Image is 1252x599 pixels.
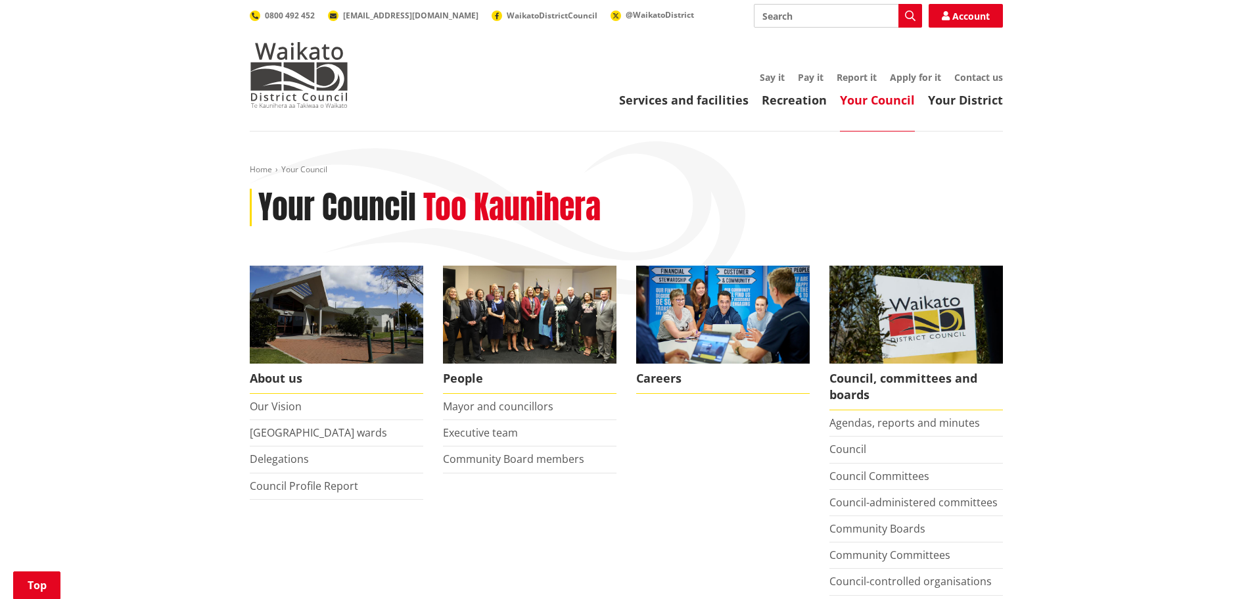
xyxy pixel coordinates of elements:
iframe: Messenger Launcher [1192,544,1239,591]
a: Home [250,164,272,175]
a: @WaikatoDistrict [611,9,694,20]
a: Community Board members [443,452,584,466]
a: Careers [636,266,810,394]
a: Council [829,442,866,456]
a: [EMAIL_ADDRESS][DOMAIN_NAME] [328,10,478,21]
a: Council-administered committees [829,495,998,510]
img: WDC Building 0015 [250,266,423,364]
a: Council Profile Report [250,479,358,493]
img: Waikato-District-Council-sign [829,266,1003,364]
nav: breadcrumb [250,164,1003,176]
a: Agendas, reports and minutes [829,416,980,430]
span: About us [250,364,423,394]
span: 0800 492 452 [265,10,315,21]
a: Contact us [954,71,1003,84]
h2: Too Kaunihera [423,189,601,227]
span: Council, committees and boards [829,364,1003,410]
span: Careers [636,364,810,394]
a: Services and facilities [619,92,749,108]
a: 2022 Council People [443,266,616,394]
a: Recreation [762,92,827,108]
a: Community Boards [829,521,925,536]
a: Your District [928,92,1003,108]
span: [EMAIL_ADDRESS][DOMAIN_NAME] [343,10,478,21]
a: Pay it [798,71,823,84]
a: Report it [837,71,877,84]
input: Search input [754,4,922,28]
span: Your Council [281,164,327,175]
a: Council Committees [829,469,929,483]
a: Council-controlled organisations [829,574,992,588]
img: Waikato District Council - Te Kaunihera aa Takiwaa o Waikato [250,42,348,108]
img: 2022 Council [443,266,616,364]
a: Delegations [250,452,309,466]
a: Apply for it [890,71,941,84]
a: Executive team [443,425,518,440]
span: @WaikatoDistrict [626,9,694,20]
img: Office staff in meeting - Career page [636,266,810,364]
a: Say it [760,71,785,84]
a: Our Vision [250,399,302,414]
h1: Your Council [258,189,416,227]
a: Community Committees [829,548,950,562]
a: WDC Building 0015 About us [250,266,423,394]
span: People [443,364,616,394]
a: 0800 492 452 [250,10,315,21]
a: [GEOGRAPHIC_DATA] wards [250,425,387,440]
span: WaikatoDistrictCouncil [507,10,597,21]
a: Waikato-District-Council-sign Council, committees and boards [829,266,1003,410]
a: WaikatoDistrictCouncil [492,10,597,21]
a: Mayor and councillors [443,399,553,414]
a: Top [13,571,60,599]
a: Account [929,4,1003,28]
a: Your Council [840,92,915,108]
